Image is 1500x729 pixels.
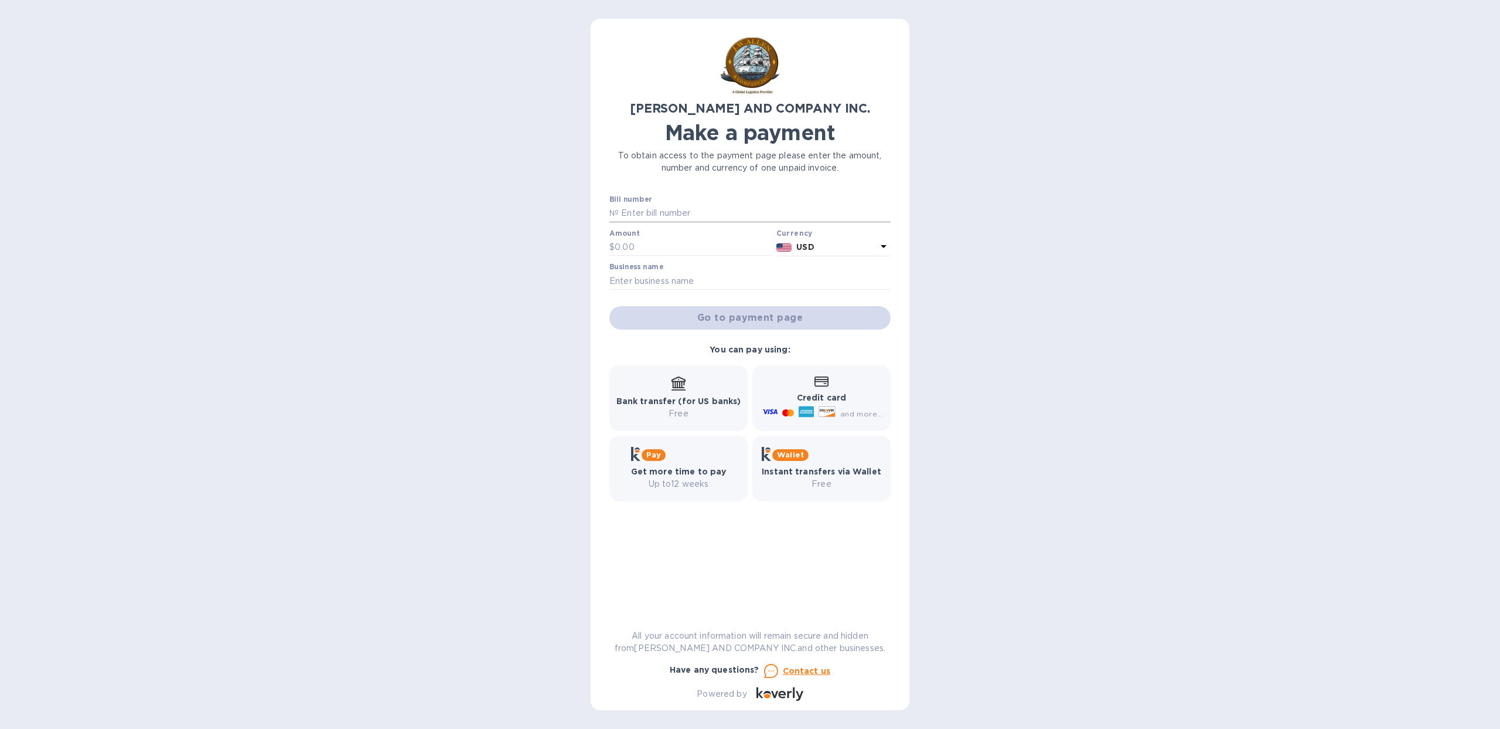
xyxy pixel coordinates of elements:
[762,478,881,490] p: Free
[609,150,891,174] p: To obtain access to the payment page please enter the amount, number and currency of one unpaid i...
[762,467,881,476] b: Instant transfers via Wallet
[796,242,814,252] b: USD
[776,243,792,252] img: USD
[670,665,759,674] b: Have any questions?
[631,478,727,490] p: Up to 12 weeks
[609,264,663,271] label: Business name
[609,207,619,219] p: №
[797,393,846,402] b: Credit card
[840,409,883,418] span: and more...
[609,630,891,655] p: All your account information will remain secure and hidden from [PERSON_NAME] AND COMPANY INC. an...
[630,101,870,116] b: [PERSON_NAME] AND COMPANY INC.
[616,408,741,420] p: Free
[646,450,661,459] b: Pay
[783,666,831,676] u: Contact us
[697,688,746,700] p: Powered by
[609,230,639,237] label: Amount
[616,396,741,406] b: Bank transfer (for US banks)
[609,241,615,253] p: $
[619,205,891,222] input: Enter bill number
[609,272,891,290] input: Enter business name
[615,239,772,256] input: 0.00
[710,345,790,354] b: You can pay using:
[777,450,804,459] b: Wallet
[609,120,891,145] h1: Make a payment
[609,196,652,204] label: Bill number
[631,467,727,476] b: Get more time to pay
[776,229,813,238] b: Currency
